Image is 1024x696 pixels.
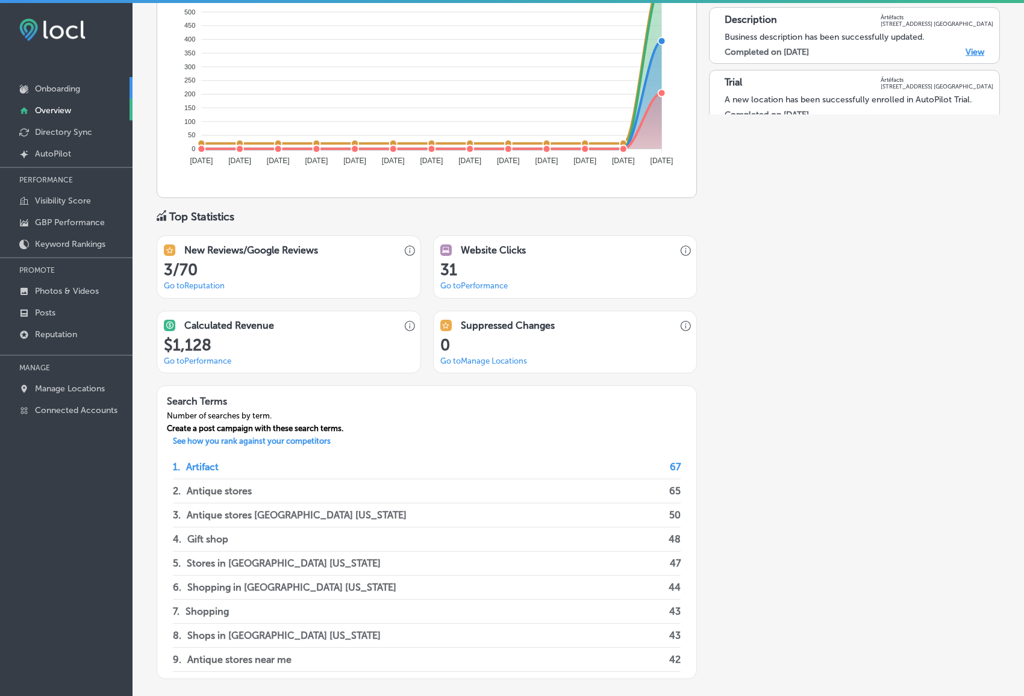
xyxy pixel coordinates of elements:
a: Go toPerformance [164,356,231,365]
p: 44 [669,576,681,599]
p: Antique stores [187,479,252,503]
a: Go toPerformance [440,281,508,290]
p: AutoPilot [35,149,71,159]
p: Gift shop [187,527,228,551]
p: 6 . [173,576,181,599]
p: 50 [669,503,681,527]
p: Ärtêfacts [881,14,993,20]
a: View [966,47,984,57]
p: Directory Sync [35,127,92,137]
p: [STREET_ADDRESS] [GEOGRAPHIC_DATA] [881,83,993,90]
tspan: [DATE] [343,157,366,165]
h3: Search Terms [157,386,353,411]
p: 3 . [173,503,181,527]
p: Visibility Score [35,196,91,206]
h1: 3/70 [164,261,413,279]
tspan: [DATE] [190,157,213,165]
h3: Website Clicks [461,244,526,256]
label: Completed on [DATE] [725,47,809,57]
p: Antique stores [GEOGRAPHIC_DATA] [US_STATE] [187,503,407,527]
tspan: [DATE] [573,157,596,165]
p: 65 [669,479,681,503]
h1: $ 1,128 [164,336,413,355]
tspan: 0 [192,145,195,152]
p: Antique stores near me [187,648,292,671]
p: [STREET_ADDRESS] [GEOGRAPHIC_DATA] [881,20,993,27]
p: Description [725,14,777,27]
p: Overview [35,105,71,116]
tspan: 500 [184,8,195,16]
tspan: 450 [184,22,195,29]
p: Reputation [35,329,77,340]
p: 67 [670,455,681,479]
p: 48 [669,527,681,551]
tspan: 200 [184,90,195,98]
tspan: 100 [184,118,195,125]
tspan: [DATE] [267,157,290,165]
tspan: [DATE] [420,157,443,165]
p: 1 . [173,455,180,479]
h1: 0 [440,336,690,355]
tspan: [DATE] [535,157,558,165]
tspan: [DATE] [305,157,328,165]
a: Go toManage Locations [440,356,527,365]
tspan: 150 [184,104,195,111]
p: 42 [669,648,681,671]
div: Number of searches by term. [157,411,353,424]
h3: New Reviews/Google Reviews [184,244,318,256]
p: Connected Accounts [35,405,117,415]
tspan: [DATE] [497,157,520,165]
a: See how you rank against your competitors [163,437,340,449]
tspan: [DATE] [612,157,635,165]
p: 5 . [173,552,181,575]
p: Stores in [GEOGRAPHIC_DATA] [US_STATE] [187,552,381,575]
p: GBP Performance [35,217,105,228]
p: Posts [35,308,55,318]
p: 43 [669,624,681,647]
p: Trial [725,76,742,90]
p: 4 . [173,527,181,551]
div: Top Statistics [169,210,234,223]
p: Keyword Rankings [35,239,105,249]
p: 10 . [173,672,186,695]
h3: Suppressed Changes [461,320,555,331]
div: Create a post campaign with these search terms. [157,424,353,437]
tspan: 300 [184,63,195,70]
p: Ärtêfacts [881,76,993,83]
p: 7 . [173,600,180,623]
label: Completed on [DATE] [725,110,809,120]
h3: Calculated Revenue [184,320,274,331]
tspan: [DATE] [458,157,481,165]
p: 43 [669,600,681,623]
tspan: 400 [184,36,195,43]
p: Shopping [186,600,229,623]
p: Shopping in [GEOGRAPHIC_DATA] [US_STATE] [187,576,396,599]
p: [PERSON_NAME] [US_STATE] shopping [192,672,367,695]
p: 9 . [173,648,181,671]
tspan: [DATE] [228,157,251,165]
p: 38 [669,672,681,695]
p: Onboarding [35,84,80,94]
a: Go toReputation [164,281,225,290]
tspan: 350 [184,49,195,57]
p: Photos & Videos [35,286,99,296]
p: Artifact [186,455,219,479]
tspan: [DATE] [382,157,405,165]
tspan: [DATE] [651,157,673,165]
p: 8 . [173,624,181,647]
p: Shops in [GEOGRAPHIC_DATA] [US_STATE] [187,624,381,647]
tspan: 250 [184,76,195,84]
tspan: 50 [188,131,195,138]
p: Manage Locations [35,384,105,394]
p: 47 [670,552,681,575]
img: fda3e92497d09a02dc62c9cd864e3231.png [19,19,86,41]
h1: 31 [440,261,690,279]
p: 2 . [173,479,181,503]
div: Business description has been successfully updated. [725,32,993,42]
div: A new location has been successfully enrolled in AutoPilot Trial. [725,95,993,105]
